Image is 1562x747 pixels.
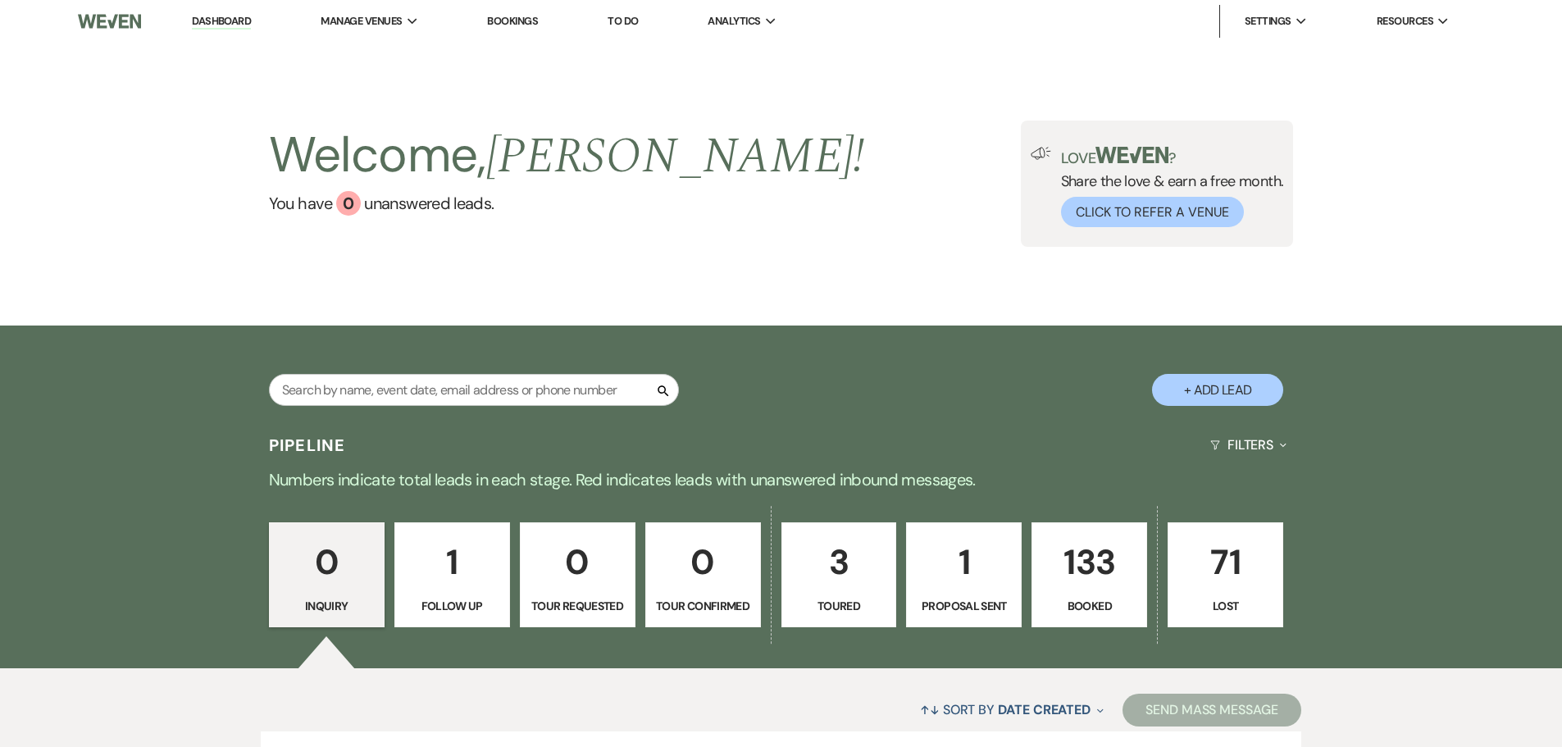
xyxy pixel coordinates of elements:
button: + Add Lead [1152,374,1283,406]
p: 0 [656,535,750,590]
a: To Do [608,14,638,28]
span: Resources [1377,13,1433,30]
p: 0 [280,535,374,590]
a: 71Lost [1168,522,1283,627]
h3: Pipeline [269,434,346,457]
p: 1 [917,535,1011,590]
h2: Welcome, [269,121,865,191]
p: Toured [792,597,886,615]
a: 0Tour Confirmed [645,522,761,627]
button: Sort By Date Created [913,688,1110,731]
p: Booked [1042,597,1136,615]
span: Settings [1245,13,1291,30]
a: 1Follow Up [394,522,510,627]
span: ↑↓ [920,701,940,718]
a: You have 0 unanswered leads. [269,191,865,216]
p: Numbers indicate total leads in each stage. Red indicates leads with unanswered inbound messages. [191,467,1372,493]
p: 71 [1178,535,1273,590]
p: Love ? [1061,147,1284,166]
p: Lost [1178,597,1273,615]
div: 0 [336,191,361,216]
a: 0Tour Requested [520,522,635,627]
span: Analytics [708,13,760,30]
p: 1 [405,535,499,590]
span: Manage Venues [321,13,402,30]
a: Bookings [487,14,538,28]
p: Tour Requested [531,597,625,615]
span: [PERSON_NAME] ! [486,119,865,194]
p: Tour Confirmed [656,597,750,615]
p: 133 [1042,535,1136,590]
img: loud-speaker-illustration.svg [1031,147,1051,160]
a: 1Proposal Sent [906,522,1022,627]
a: 0Inquiry [269,522,385,627]
p: 3 [792,535,886,590]
img: weven-logo-green.svg [1095,147,1168,163]
div: Share the love & earn a free month. [1051,147,1284,227]
img: Weven Logo [78,4,140,39]
a: 133Booked [1031,522,1147,627]
span: Date Created [998,701,1091,718]
input: Search by name, event date, email address or phone number [269,374,679,406]
button: Filters [1204,423,1293,467]
a: Dashboard [192,14,251,30]
a: 3Toured [781,522,897,627]
button: Click to Refer a Venue [1061,197,1244,227]
p: Inquiry [280,597,374,615]
button: Send Mass Message [1123,694,1301,727]
p: 0 [531,535,625,590]
p: Proposal Sent [917,597,1011,615]
p: Follow Up [405,597,499,615]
